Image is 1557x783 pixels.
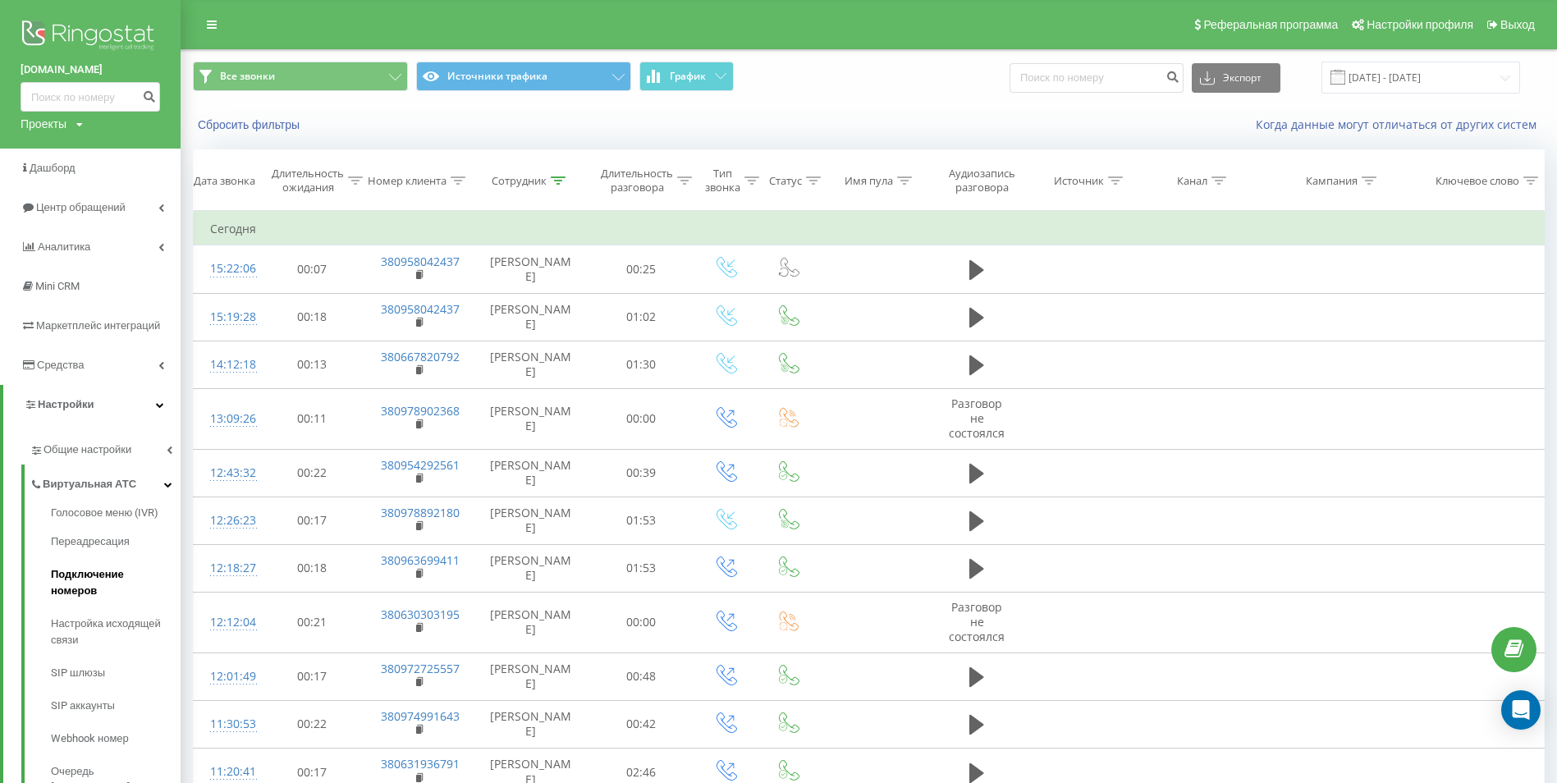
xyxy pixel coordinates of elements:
[51,616,172,648] span: Настройка исходящей связи
[381,457,460,473] a: 380954292561
[589,497,694,544] td: 01:53
[260,544,364,592] td: 00:18
[639,62,734,91] button: График
[1010,63,1184,93] input: Поиск по номеру
[1054,174,1104,188] div: Источник
[473,700,589,748] td: [PERSON_NAME]
[368,174,446,188] div: Номер клиента
[1256,117,1545,132] a: Когда данные могут отличаться от других систем
[1436,174,1519,188] div: Ключевое слово
[210,403,244,435] div: 13:09:26
[51,558,181,607] a: Подключение номеров
[260,341,364,388] td: 00:13
[194,174,255,188] div: Дата звонка
[260,652,364,700] td: 00:17
[473,544,589,592] td: [PERSON_NAME]
[381,254,460,269] a: 380958042437
[381,708,460,724] a: 380974991643
[21,16,160,57] img: Ringostat logo
[44,442,131,458] span: Общие настройки
[260,245,364,293] td: 00:07
[30,465,181,499] a: Виртуальная АТС
[260,593,364,653] td: 00:21
[381,607,460,622] a: 380630303195
[1367,18,1473,31] span: Настройки профиля
[210,661,244,693] div: 12:01:49
[473,593,589,653] td: [PERSON_NAME]
[381,661,460,676] a: 380972725557
[473,497,589,544] td: [PERSON_NAME]
[381,301,460,317] a: 380958042437
[769,174,802,188] div: Статус
[1177,174,1207,188] div: Канал
[210,708,244,740] div: 11:30:53
[1306,174,1358,188] div: Кампания
[51,607,181,657] a: Настройка исходящей связи
[37,359,85,371] span: Средства
[194,213,1545,245] td: Сегодня
[589,700,694,748] td: 00:42
[381,505,460,520] a: 380978892180
[416,62,631,91] button: Источники трафика
[949,599,1005,644] span: Разговор не состоялся
[381,403,460,419] a: 380978902368
[589,652,694,700] td: 00:48
[473,652,589,700] td: [PERSON_NAME]
[589,293,694,341] td: 01:02
[272,167,344,195] div: Длительность ожидания
[36,319,160,332] span: Маркетплейс интеграций
[210,253,244,285] div: 15:22:06
[381,349,460,364] a: 380667820792
[381,756,460,772] a: 380631936791
[210,505,244,537] div: 12:26:23
[473,293,589,341] td: [PERSON_NAME]
[210,552,244,584] div: 12:18:27
[941,167,1023,195] div: Аудиозапись разговора
[260,497,364,544] td: 00:17
[260,700,364,748] td: 00:22
[260,449,364,497] td: 00:22
[1500,18,1535,31] span: Выход
[51,566,172,599] span: Подключение номеров
[21,116,66,132] div: Проекты
[473,341,589,388] td: [PERSON_NAME]
[51,689,181,722] a: SIP аккаунты
[589,388,694,449] td: 00:00
[51,533,130,550] span: Переадресация
[260,388,364,449] td: 00:11
[193,117,308,132] button: Сбросить фильтры
[30,430,181,465] a: Общие настройки
[601,167,673,195] div: Длительность разговора
[589,341,694,388] td: 01:30
[1192,63,1280,93] button: Экспорт
[51,505,181,525] a: Голосовое меню (IVR)
[51,730,129,747] span: Webhook номер
[473,449,589,497] td: [PERSON_NAME]
[193,62,408,91] button: Все звонки
[381,552,460,568] a: 380963699411
[3,385,181,424] a: Настройки
[949,396,1005,441] span: Разговор не состоялся
[51,657,181,689] a: SIP шлюзы
[473,245,589,293] td: [PERSON_NAME]
[30,162,76,174] span: Дашборд
[51,698,115,714] span: SIP аккаунты
[35,280,80,292] span: Mini CRM
[38,398,94,410] span: Настройки
[589,245,694,293] td: 00:25
[38,240,90,253] span: Аналитика
[589,593,694,653] td: 00:00
[51,525,181,558] a: Переадресация
[589,544,694,592] td: 01:53
[1203,18,1338,31] span: Реферальная программа
[670,71,706,82] span: График
[705,167,740,195] div: Тип звонка
[21,82,160,112] input: Поиск по номеру
[43,476,136,492] span: Виртуальная АТС
[21,62,160,78] a: [DOMAIN_NAME]
[210,301,244,333] div: 15:19:28
[492,174,547,188] div: Сотрудник
[210,349,244,381] div: 14:12:18
[210,607,244,639] div: 12:12:04
[51,665,105,681] span: SIP шлюзы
